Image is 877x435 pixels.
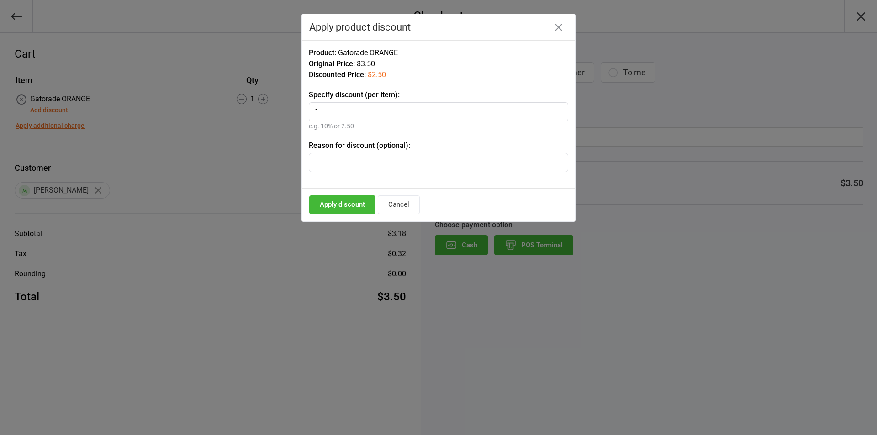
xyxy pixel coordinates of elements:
span: Discounted Price: [309,70,366,79]
label: Specify discount (per item): [309,89,568,100]
span: Product: [309,48,336,57]
span: $2.50 [368,70,386,79]
button: Apply discount [309,195,375,214]
button: Cancel [378,195,420,214]
div: e.g. 10% or 2.50 [309,121,568,131]
div: Apply product discount [309,21,568,33]
label: Reason for discount (optional): [309,140,568,151]
span: Original Price: [309,59,355,68]
div: Gatorade ORANGE [309,47,568,58]
div: $3.50 [309,58,568,69]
